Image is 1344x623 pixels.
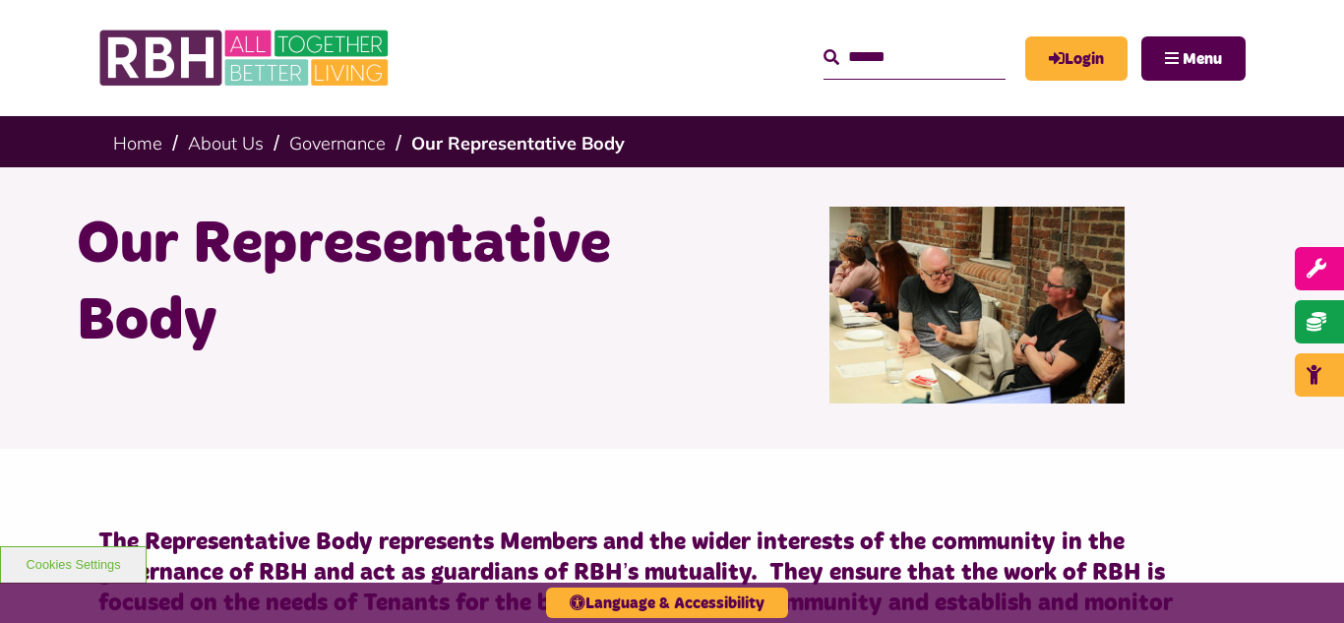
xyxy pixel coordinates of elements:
img: RBH [98,20,394,96]
iframe: Netcall Web Assistant for live chat [1255,534,1344,623]
a: MyRBH [1025,36,1128,81]
span: Menu [1183,51,1222,67]
h1: Our Representative Body [77,207,657,360]
img: Rep Body [829,207,1125,404]
button: Language & Accessibility [546,588,788,618]
a: Governance [289,132,386,155]
a: About Us [188,132,264,155]
button: Navigation [1141,36,1246,81]
a: Our Representative Body [411,132,625,155]
a: Home [113,132,162,155]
